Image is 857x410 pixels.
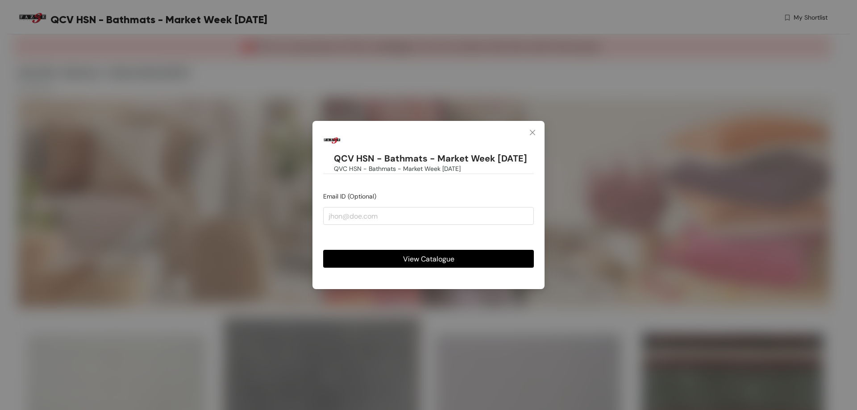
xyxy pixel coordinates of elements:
img: Buyer Portal [323,132,341,149]
span: View Catalogue [403,253,454,265]
h1: QCV HSN - Bathmats - Market Week [DATE] [334,153,527,164]
button: Close [520,121,545,145]
span: close [529,129,536,136]
span: QVC HSN - Bathmats - Market Week [DATE] [334,164,461,174]
button: View Catalogue [323,250,534,268]
span: Email ID (Optional) [323,192,376,200]
input: jhon@doe.com [323,207,534,225]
